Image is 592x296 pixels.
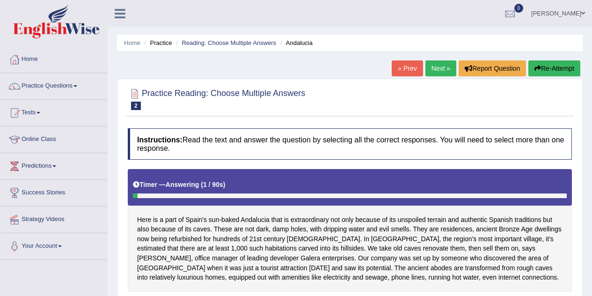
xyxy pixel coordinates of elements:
[278,38,313,47] li: Andalucia
[0,126,107,150] a: Online Class
[0,73,107,96] a: Practice Questions
[0,46,107,70] a: Home
[133,181,225,188] h5: Timer —
[223,181,226,188] b: )
[182,39,276,46] a: Reading: Choose Multiple Answers
[201,181,203,188] b: (
[166,181,199,188] b: Answering
[137,136,183,144] b: Instructions:
[425,60,456,76] a: Next »
[514,4,524,13] span: 0
[459,60,526,76] button: Report Question
[0,207,107,230] a: Strategy Videos
[0,233,107,257] a: Your Account
[128,87,305,110] h2: Practice Reading: Choose Multiple Answers
[392,60,423,76] a: « Prev
[131,102,141,110] span: 2
[0,100,107,123] a: Tests
[124,39,140,46] a: Home
[203,181,223,188] b: 1 / 90s
[0,153,107,177] a: Predictions
[128,169,572,292] div: Here is a part of Spain's sun-baked Andalucia that is extraordinary not only because of its unspo...
[0,180,107,203] a: Success Stories
[142,38,172,47] li: Practice
[128,128,572,160] h4: Read the text and answer the question by selecting all the correct responses. You will need to se...
[528,60,580,76] button: Re-Attempt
